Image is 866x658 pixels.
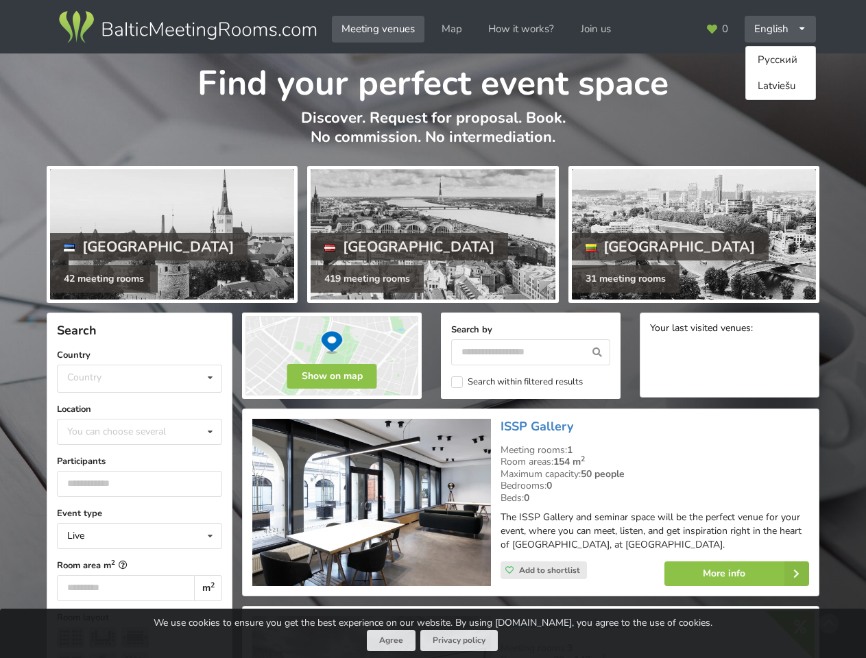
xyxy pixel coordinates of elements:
[501,492,809,504] div: Beds:
[746,47,815,73] a: Русский
[287,364,377,389] button: Show on map
[568,166,819,303] a: [GEOGRAPHIC_DATA] 31 meeting rooms
[650,323,809,336] div: Your last visited venues:
[567,443,573,456] strong: 1
[57,454,222,468] label: Participants
[501,468,809,480] div: Maximum capacity:
[501,418,573,435] a: ISSP Gallery
[501,511,809,552] p: The ISSP Gallery and seminar space will be the perfect venue for your event, where you can meet, ...
[332,16,424,42] a: Meeting venues
[501,456,809,468] div: Room areas:
[546,479,552,492] strong: 0
[722,24,728,34] span: 0
[553,455,585,468] strong: 154 m
[746,73,815,100] a: Latviešu
[56,8,319,47] img: Baltic Meeting Rooms
[67,531,84,541] div: Live
[367,630,416,651] button: Agree
[581,467,625,480] strong: 50 people
[572,265,679,293] div: 31 meeting rooms
[501,444,809,456] div: Meeting rooms:
[745,16,816,42] div: English
[57,559,222,572] label: Room area m
[47,166,298,303] a: [GEOGRAPHIC_DATA] 42 meeting rooms
[432,16,472,42] a: Map
[581,454,585,464] sup: 2
[311,265,424,293] div: 419 meeting rooms
[501,480,809,492] div: Bedrooms:
[307,166,558,303] a: [GEOGRAPHIC_DATA] 419 meeting rooms
[242,313,422,399] img: Show on map
[57,322,97,339] span: Search
[451,323,610,337] label: Search by
[57,348,222,362] label: Country
[664,561,809,586] a: More info
[571,16,621,42] a: Join us
[252,419,490,587] img: Unusual venues | Riga | ISSP Gallery
[57,507,222,520] label: Event type
[57,402,222,416] label: Location
[47,108,819,161] p: Discover. Request for proposal. Book. No commission. No intermediation.
[64,424,197,439] div: You can choose several
[451,376,583,388] label: Search within filtered results
[524,491,529,504] strong: 0
[479,16,564,42] a: How it works?
[311,233,508,260] div: [GEOGRAPHIC_DATA]
[67,371,101,383] div: Country
[211,580,215,590] sup: 2
[420,630,498,651] a: Privacy policy
[50,265,158,293] div: 42 meeting rooms
[47,53,819,106] h1: Find your perfect event space
[519,565,580,576] span: Add to shortlist
[111,558,115,567] sup: 2
[194,575,222,601] div: m
[572,233,769,260] div: [GEOGRAPHIC_DATA]
[50,233,248,260] div: [GEOGRAPHIC_DATA]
